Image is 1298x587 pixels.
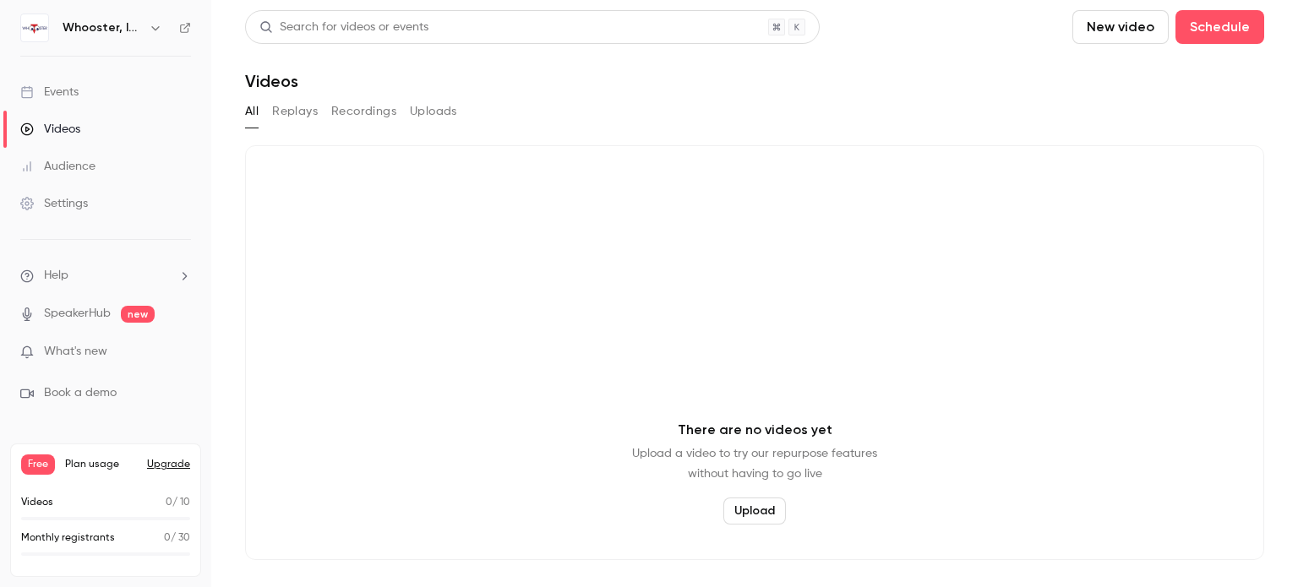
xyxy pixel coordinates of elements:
div: Search for videos or events [259,19,428,36]
div: Videos [20,121,80,138]
span: Help [44,267,68,285]
button: All [245,98,259,125]
button: Upgrade [147,458,190,471]
a: SpeakerHub [44,305,111,323]
section: Videos [245,10,1264,577]
p: Videos [21,495,53,510]
span: Plan usage [65,458,137,471]
button: Replays [272,98,318,125]
div: Settings [20,195,88,212]
span: Book a demo [44,384,117,402]
span: 0 [166,497,172,508]
button: Schedule [1175,10,1264,44]
iframe: Noticeable Trigger [171,345,191,360]
button: Uploads [410,98,457,125]
p: / 30 [164,530,190,546]
button: Recordings [331,98,396,125]
p: There are no videos yet [678,420,832,440]
p: / 10 [166,495,190,510]
h6: Whooster, Inc. [63,19,142,36]
button: New video [1072,10,1169,44]
img: Whooster, Inc. [21,14,48,41]
li: help-dropdown-opener [20,267,191,285]
span: What's new [44,343,107,361]
span: 0 [164,533,171,543]
button: Upload [723,497,786,524]
p: Monthly registrants [21,530,115,546]
div: Audience [20,158,95,175]
div: Events [20,84,79,101]
span: new [121,306,155,323]
p: Upload a video to try our repurpose features without having to go live [632,443,877,484]
h1: Videos [245,71,298,91]
span: Free [21,454,55,475]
